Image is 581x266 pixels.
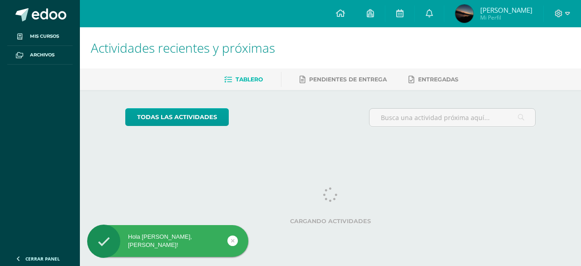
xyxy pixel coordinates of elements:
[236,76,263,83] span: Tablero
[309,76,387,83] span: Pendientes de entrega
[30,33,59,40] span: Mis cursos
[7,46,73,65] a: Archivos
[480,14,532,21] span: Mi Perfil
[418,76,458,83] span: Entregadas
[7,27,73,46] a: Mis cursos
[369,109,536,126] input: Busca una actividad próxima aquí...
[224,72,263,87] a: Tablero
[125,108,229,126] a: todas las Actividades
[300,72,387,87] a: Pendientes de entrega
[87,233,248,249] div: Hola [PERSON_NAME], [PERSON_NAME]!
[91,39,275,56] span: Actividades recientes y próximas
[125,218,536,225] label: Cargando actividades
[25,256,60,262] span: Cerrar panel
[455,5,473,23] img: d0711b40ec439666d0e7767adc0c4bb0.png
[30,51,54,59] span: Archivos
[480,5,532,15] span: [PERSON_NAME]
[409,72,458,87] a: Entregadas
